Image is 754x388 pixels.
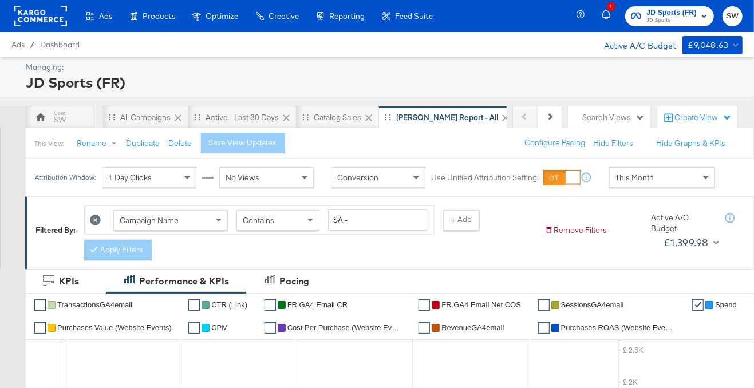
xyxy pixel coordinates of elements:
div: Catalog Sales [314,112,361,123]
a: ✔ [692,299,704,311]
span: No Views [226,172,259,183]
span: RevenueGA4email [441,323,504,332]
input: Enter a search term [328,209,427,231]
a: ✔ [188,299,200,311]
div: Active - Last 30 Days [206,112,279,123]
div: Drag to reorder tab [194,114,200,120]
span: FR GA4 email Net COS [441,300,521,309]
button: Hide Filters [593,138,633,149]
a: ✔ [265,299,276,311]
span: CPM [211,323,228,332]
div: Attribution Window: [34,173,96,181]
button: JD Sports (FR)JD Sports [625,6,714,26]
a: ✔ [188,322,200,334]
button: Hide Graphs & KPIs [656,138,725,149]
div: JD Sports (FR) [26,73,740,92]
span: Conversion [337,172,378,183]
button: SW [723,6,743,26]
button: £1,399.98 [659,233,721,252]
span: Ads [99,11,112,21]
button: Delete [169,138,192,149]
span: TransactionsGA4email [57,300,132,309]
div: Active A/C Budget [593,36,677,53]
a: ✔ [538,322,550,334]
button: 1 [600,5,619,27]
div: Drag to reorder tab [385,114,391,120]
div: Search Views [582,112,645,123]
span: Purchases ROAS (Website Events) [561,323,676,332]
button: Duplicate [127,138,160,149]
span: Contains [243,215,274,225]
div: Managing: [26,62,740,73]
div: 1 [607,2,615,11]
a: Dashboard [40,40,80,49]
div: Filtered By: [35,225,76,236]
span: Purchases Value (Website Events) [57,323,172,332]
a: ✔ [419,322,430,334]
span: JD Sports [647,16,697,25]
span: / [25,40,40,49]
button: Rename [69,133,129,154]
span: Optimize [206,11,238,21]
div: £1,399.98 [664,234,709,251]
div: Drag to reorder tab [109,114,115,120]
div: SW [54,114,66,125]
div: Active A/C Budget [651,212,714,233]
span: Creative [269,11,299,21]
span: 1 Day Clicks [108,172,152,183]
div: Create View [674,112,732,124]
span: Spend [715,300,737,309]
a: ✔ [419,299,430,311]
span: JD Sports (FR) [647,7,697,19]
span: CTR (Link) [211,300,247,309]
div: This View: [34,139,65,148]
span: This Month [615,172,654,183]
div: [PERSON_NAME] Report - All [396,112,498,123]
a: ✔ [34,322,46,334]
span: Cost Per Purchase (Website Events) [287,323,402,332]
div: Pacing [279,275,309,288]
span: Campaign Name [120,215,179,225]
button: Remove Filters [544,225,607,236]
span: Reporting [329,11,365,21]
div: KPIs [59,275,79,288]
span: SW [727,10,738,23]
a: ✔ [265,322,276,334]
div: Performance & KPIs [139,275,229,288]
span: Feed Suite [395,11,433,21]
label: Use Unified Attribution Setting: [431,172,539,183]
div: All Campaigns [120,112,171,123]
span: SessionsGA4email [561,300,624,309]
div: £9,048.63 [688,38,729,53]
button: Configure Pacing [516,133,593,153]
button: £9,048.63 [682,36,743,54]
span: Ads [11,40,25,49]
span: FR GA4 email CR [287,300,348,309]
a: ✔ [34,299,46,311]
div: Drag to reorder tab [302,114,309,120]
span: Products [143,11,175,21]
a: ✔ [538,299,550,311]
button: + Add [443,210,480,231]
